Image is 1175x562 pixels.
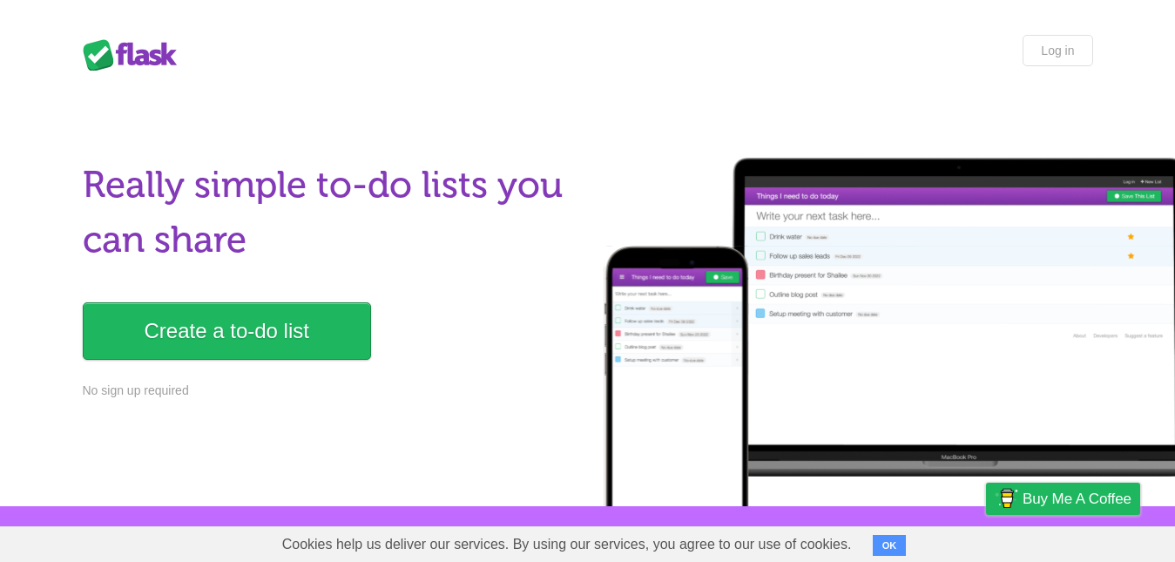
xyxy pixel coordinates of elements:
[83,302,371,360] a: Create a to-do list
[83,39,187,71] div: Flask Lists
[1023,35,1092,66] a: Log in
[83,382,577,400] p: No sign up required
[83,158,577,267] h1: Really simple to-do lists you can share
[995,484,1018,513] img: Buy me a coffee
[873,535,907,556] button: OK
[265,527,869,562] span: Cookies help us deliver our services. By using our services, you agree to our use of cookies.
[1023,484,1131,514] span: Buy me a coffee
[986,483,1140,515] a: Buy me a coffee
